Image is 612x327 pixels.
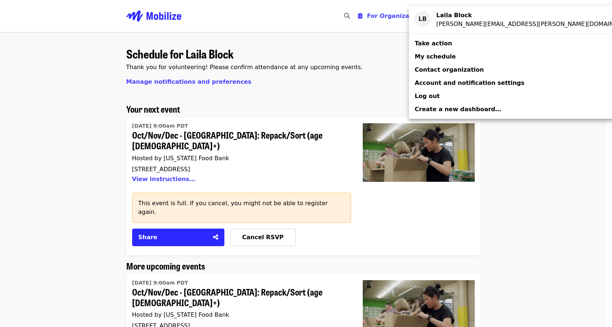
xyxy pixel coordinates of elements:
[415,106,501,113] span: Create a new dashboard…
[436,12,472,19] strong: Laila Block
[415,11,430,27] div: LB
[415,53,456,60] span: My schedule
[415,79,525,86] span: Account and notification settings
[415,66,484,73] span: Contact organization
[415,93,440,99] span: Log out
[415,40,452,47] span: Take action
